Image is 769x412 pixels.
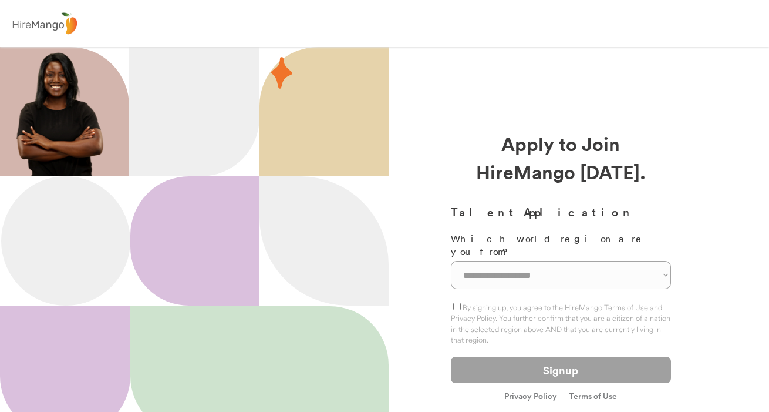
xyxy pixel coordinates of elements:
[271,59,389,176] img: yH5BAEAAAAALAAAAAABAAEAAAIBRAA7
[451,203,671,220] h3: Talent Application
[451,129,671,186] div: Apply to Join HireMango [DATE].
[451,357,671,383] button: Signup
[1,176,130,306] img: Ellipse%2012
[569,392,617,400] a: Terms of Use
[271,57,292,89] img: 29
[451,232,671,259] div: Which world region are you from?
[9,10,80,38] img: logo%20-%20hiremango%20gray.png
[504,392,557,402] a: Privacy Policy
[451,303,670,344] label: By signing up, you agree to the HireMango Terms of Use and Privacy Policy. You further confirm th...
[2,47,117,176] img: 200x220.png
